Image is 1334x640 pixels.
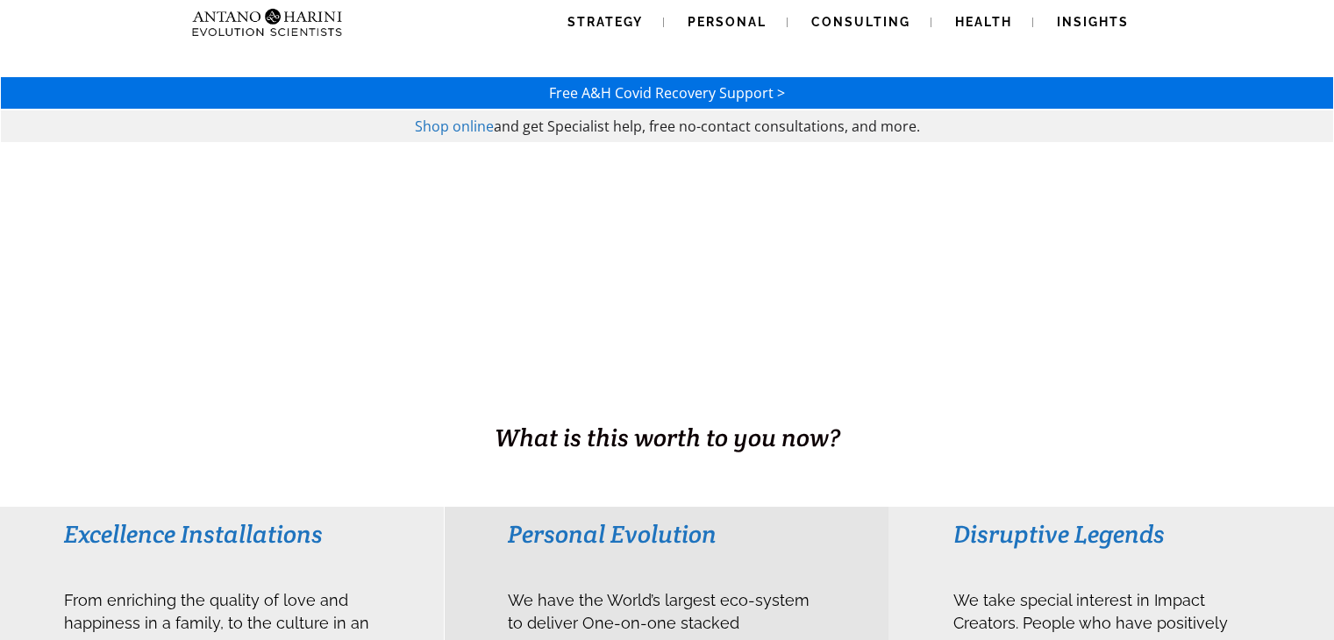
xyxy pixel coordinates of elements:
[64,518,381,550] h3: Excellence Installations
[567,15,643,29] span: Strategy
[688,15,767,29] span: Personal
[953,518,1270,550] h3: Disruptive Legends
[549,83,785,103] a: Free A&H Covid Recovery Support >
[495,422,840,453] span: What is this worth to you now?
[508,518,824,550] h3: Personal Evolution
[1057,15,1129,29] span: Insights
[2,383,1332,420] h1: BUSINESS. HEALTH. Family. Legacy
[811,15,910,29] span: Consulting
[955,15,1012,29] span: Health
[494,117,920,136] span: and get Specialist help, free no-contact consultations, and more.
[415,117,494,136] a: Shop online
